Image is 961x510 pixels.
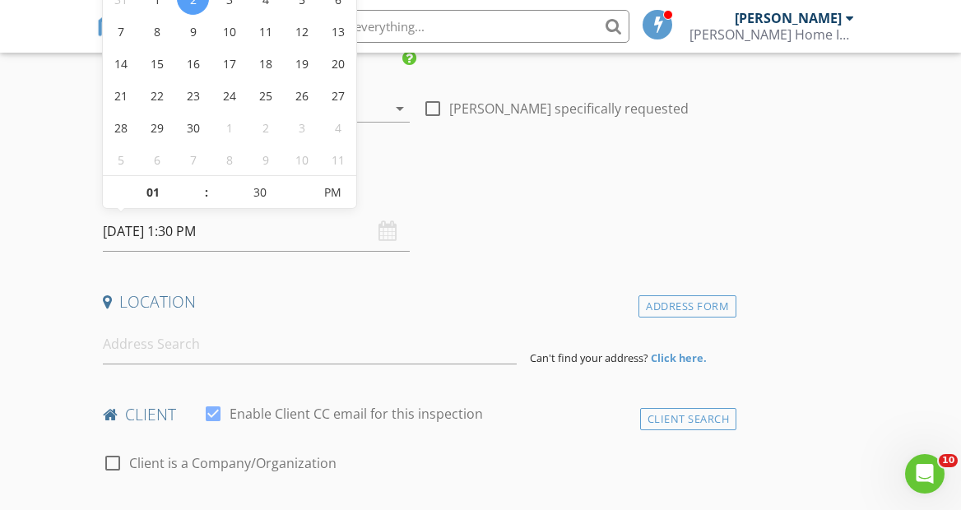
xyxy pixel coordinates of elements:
[103,291,731,313] h4: Location
[249,143,281,175] span: October 9, 2025
[141,143,173,175] span: October 6, 2025
[96,22,279,57] a: SPECTORA
[390,99,410,118] i: arrow_drop_down
[129,455,337,471] label: Client is a Company/Organization
[905,454,945,494] iframe: Intercom live chat
[141,47,173,79] span: September 15, 2025
[104,143,137,175] span: October 5, 2025
[322,111,354,143] span: October 4, 2025
[286,111,318,143] span: October 3, 2025
[141,111,173,143] span: September 29, 2025
[249,47,281,79] span: September 18, 2025
[213,79,245,111] span: September 24, 2025
[204,176,209,209] span: :
[104,111,137,143] span: September 28, 2025
[177,15,209,47] span: September 9, 2025
[103,211,410,252] input: Select date
[249,15,281,47] span: September 11, 2025
[177,111,209,143] span: September 30, 2025
[286,47,318,79] span: September 19, 2025
[103,404,731,425] h4: client
[310,176,355,209] span: Click to toggle
[249,79,281,111] span: September 25, 2025
[103,178,731,200] h4: Date/Time
[449,100,689,117] label: [PERSON_NAME] specifically requested
[230,406,483,422] label: Enable Client CC email for this inspection
[735,10,842,26] div: [PERSON_NAME]
[530,350,648,365] span: Can't find your address?
[177,79,209,111] span: September 23, 2025
[322,15,354,47] span: September 13, 2025
[141,79,173,111] span: September 22, 2025
[638,295,736,318] div: Address Form
[177,47,209,79] span: September 16, 2025
[249,111,281,143] span: October 2, 2025
[286,143,318,175] span: October 10, 2025
[177,143,209,175] span: October 7, 2025
[96,8,132,44] img: The Best Home Inspection Software - Spectora
[104,47,137,79] span: September 14, 2025
[300,10,629,43] input: Search everything...
[103,324,517,364] input: Address Search
[322,47,354,79] span: September 20, 2025
[939,454,958,467] span: 10
[651,350,707,365] strong: Click here.
[141,15,173,47] span: September 8, 2025
[213,143,245,175] span: October 8, 2025
[104,79,137,111] span: September 21, 2025
[213,47,245,79] span: September 17, 2025
[640,408,737,430] div: Client Search
[213,111,245,143] span: October 1, 2025
[104,15,137,47] span: September 7, 2025
[322,79,354,111] span: September 27, 2025
[286,79,318,111] span: September 26, 2025
[213,15,245,47] span: September 10, 2025
[689,26,854,43] div: Loden Home Inspections, LLC
[322,143,354,175] span: October 11, 2025
[286,15,318,47] span: September 12, 2025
